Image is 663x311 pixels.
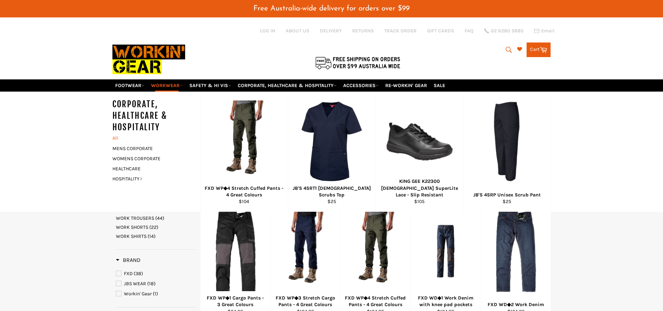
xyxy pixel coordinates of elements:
[116,224,197,231] a: WORK SHORTS
[376,92,463,212] a: KING GEE K22300 Ladies SuperLite Lace - Workin Gear KING GEE K22300 [DEMOGRAPHIC_DATA] SuperLite ...
[491,29,523,33] span: 02 6280 5885
[155,215,164,221] span: (44)
[116,270,197,278] a: FXD
[116,224,148,230] span: WORK SHORTS
[340,79,381,92] a: ACCESSORIES
[109,133,200,143] a: All
[292,185,371,199] div: JB'S 4SRT1 [DEMOGRAPHIC_DATA] Scrubs Top
[534,28,554,34] a: Email
[112,99,200,133] h5: CORPORATE, HEALTHCARE & HOSPITALITY
[147,281,156,287] span: (18)
[116,280,197,288] a: JBS WEAR
[485,301,546,308] div: FXD WD◆2 Work Denim
[463,92,551,212] a: JB'S 4SRP Unisex Scrub Pant - Workin' Gear JB'S 4SRP Unisex Scrub Pant $25
[382,79,430,92] a: RE-WORKIN' GEAR
[427,28,454,34] a: GIFT CARDS
[415,295,476,308] div: FXD WD◆1 Work Denim with knee pad pockets
[205,295,266,308] div: FXD WP◆1 Cargo Pants - 3 Great Colours
[286,28,309,34] a: ABOUT US
[205,198,283,205] div: $104
[468,192,546,198] div: JB'S 4SRP Unisex Scrub Pant
[298,100,365,182] img: JB'S 4SRT1 Ladies Scrubs Top - Workin' Gear
[384,28,417,34] a: TRACK ORDER
[253,5,410,12] span: Free Australia-wide delivery for orders over $99
[465,28,474,34] a: FAQ
[484,29,523,33] a: 02 6280 5885
[109,164,193,174] a: HEALTHCARE
[292,198,371,205] div: $25
[200,92,288,212] a: FXD WP◆4 Stretch Cuffed Pants - 4 Great Colours - Workin' Gear FXD WP◆4 Stretch Cuffed Pants - 4 ...
[116,257,141,263] span: Brand
[527,42,551,57] a: Cart
[112,40,185,79] img: Workin Gear leaders in Workwear, Safety Boots, PPE, Uniforms. Australia's No.1 in Workwear
[148,233,156,239] span: (14)
[260,28,275,34] a: Log in
[124,291,152,297] span: Workin' Gear
[116,215,197,221] a: WORK TROUSERS
[109,174,193,184] a: HOSPITALITY
[116,257,141,264] h3: Brand
[148,79,186,92] a: WORKWEAR
[134,271,143,277] span: (38)
[109,154,193,164] a: WOMENS CORPORATE
[116,233,147,239] span: WORK SHIRTS
[314,55,401,70] img: Flat $9.95 shipping Australia wide
[217,100,271,182] img: FXD WP◆4 Stretch Cuffed Pants - 4 Great Colours - Workin' Gear
[288,92,376,212] a: JB'S 4SRT1 Ladies Scrubs Top - Workin' Gear JB'S 4SRT1 [DEMOGRAPHIC_DATA] Scrubs Top $25
[474,100,540,182] img: JB'S 4SRP Unisex Scrub Pant - Workin' Gear
[205,185,283,199] div: FXD WP◆4 Stretch Cuffed Pants - 4 Great Colours
[116,215,154,221] span: WORK TROUSERS
[380,178,459,198] div: KING GEE K22300 [DEMOGRAPHIC_DATA] SuperLite Lace - Slip Resistant
[380,198,459,205] div: $105
[235,79,339,92] a: CORPORATE, HEALTHCARE & HOSPITALITY
[124,271,133,277] span: FXD
[431,79,448,92] a: SALE
[149,224,158,230] span: (22)
[153,291,158,297] span: (1)
[116,290,197,298] a: Workin' Gear
[345,295,406,308] div: FXD WP◆4 Stretch Cuffed Pants - 4 Great Colours
[468,198,546,205] div: $25
[187,79,234,92] a: SAFETY & HI VIS
[385,120,455,162] img: KING GEE K22300 Ladies SuperLite Lace - Workin Gear
[320,28,342,34] a: DELIVERY
[124,281,146,287] span: JBS WEAR
[541,29,554,33] span: Email
[275,295,336,308] div: FXD WP◆3 Stretch Cargo Pants - 4 Great Colours
[116,233,197,240] a: WORK SHIRTS
[352,28,374,34] a: RETURNS
[109,143,193,154] a: MENS CORPORATE
[112,79,147,92] a: FOOTWEAR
